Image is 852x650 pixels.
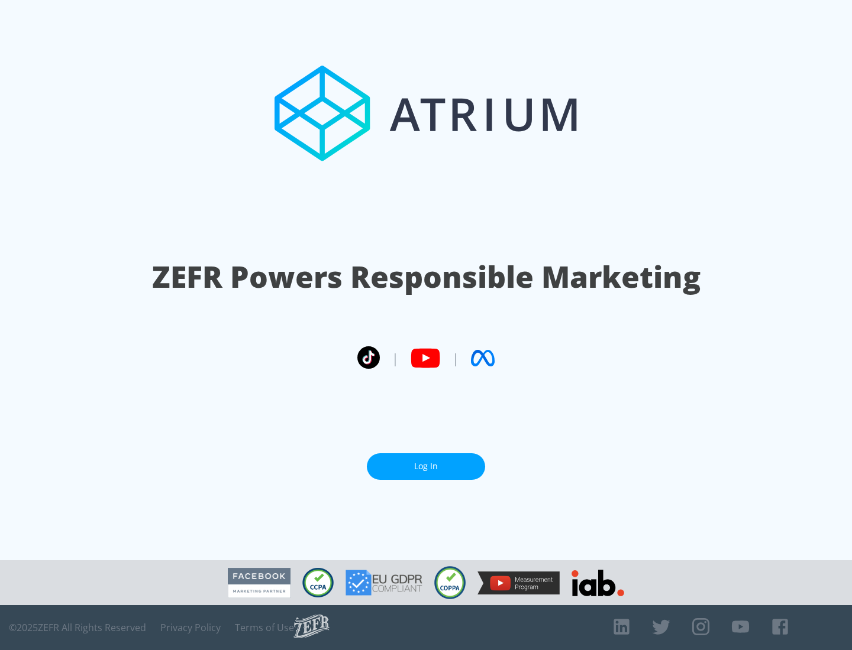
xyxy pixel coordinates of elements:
a: Privacy Policy [160,622,221,633]
img: IAB [572,570,624,596]
img: CCPA Compliant [302,568,334,597]
img: COPPA Compliant [434,566,466,599]
img: YouTube Measurement Program [477,571,560,594]
img: Facebook Marketing Partner [228,568,291,598]
h1: ZEFR Powers Responsible Marketing [152,256,701,297]
span: | [452,349,459,367]
span: | [392,349,399,367]
img: GDPR Compliant [346,570,422,596]
span: © 2025 ZEFR All Rights Reserved [9,622,146,633]
a: Log In [367,453,485,480]
a: Terms of Use [235,622,294,633]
